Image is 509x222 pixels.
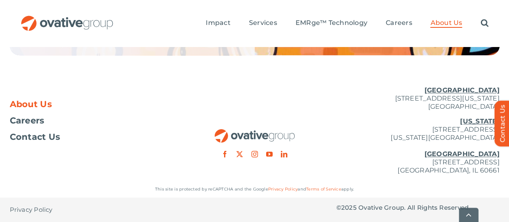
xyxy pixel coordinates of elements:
[336,204,500,212] p: © Ovative Group. All Rights Reserved.
[10,100,173,108] a: About Us
[306,186,341,192] a: Terms of Service
[480,19,488,28] a: Search
[430,19,462,27] span: About Us
[10,133,173,141] a: Contact Us
[266,151,273,157] a: youtube
[341,204,357,211] span: 2025
[424,86,499,94] u: [GEOGRAPHIC_DATA]
[249,19,277,28] a: Services
[281,151,287,157] a: linkedin
[296,19,367,28] a: EMRge™ Technology
[206,19,230,28] a: Impact
[336,86,500,111] p: [STREET_ADDRESS][US_STATE] [GEOGRAPHIC_DATA]
[214,128,296,136] a: OG_Full_horizontal_RGB
[10,197,173,222] nav: Footer - Privacy Policy
[460,117,499,125] u: [US_STATE]
[249,19,277,27] span: Services
[10,117,173,125] a: Careers
[222,151,228,157] a: facebook
[386,19,412,27] span: Careers
[386,19,412,28] a: Careers
[10,206,53,214] span: Privacy Policy
[10,100,52,108] span: About Us
[206,19,230,27] span: Impact
[10,185,500,193] p: This site is protected by reCAPTCHA and the Google and apply.
[10,133,60,141] span: Contact Us
[424,150,499,158] u: [GEOGRAPHIC_DATA]
[268,186,298,192] a: Privacy Policy
[430,19,462,28] a: About Us
[10,100,173,141] nav: Footer Menu
[10,197,53,222] a: Privacy Policy
[236,151,243,157] a: twitter
[10,117,44,125] span: Careers
[251,151,258,157] a: instagram
[206,10,488,36] nav: Menu
[296,19,367,27] span: EMRge™ Technology
[336,117,500,175] p: [STREET_ADDRESS] [US_STATE][GEOGRAPHIC_DATA] [STREET_ADDRESS] [GEOGRAPHIC_DATA], IL 60661
[20,15,114,22] a: OG_Full_horizontal_RGB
